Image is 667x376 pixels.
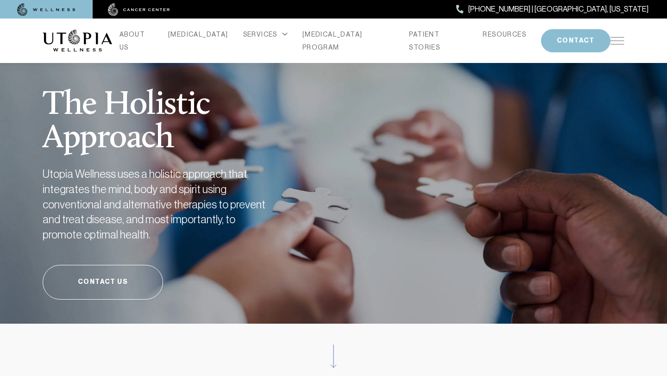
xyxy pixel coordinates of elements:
[43,66,316,156] h1: The Holistic Approach
[17,3,76,16] img: wellness
[468,3,648,15] span: [PHONE_NUMBER] | [GEOGRAPHIC_DATA], [US_STATE]
[120,28,153,54] a: ABOUT US
[409,28,468,54] a: PATIENT STORIES
[302,28,395,54] a: [MEDICAL_DATA] PROGRAM
[168,28,228,41] a: [MEDICAL_DATA]
[108,3,170,16] img: cancer center
[243,28,288,41] div: SERVICES
[43,167,274,242] h2: Utopia Wellness uses a holistic approach that integrates the mind, body and spirit using conventi...
[483,28,526,41] a: RESOURCES
[43,30,112,52] img: logo
[541,29,610,52] button: CONTACT
[610,37,624,44] img: icon-hamburger
[456,3,648,15] a: [PHONE_NUMBER] | [GEOGRAPHIC_DATA], [US_STATE]
[43,265,163,300] a: Contact Us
